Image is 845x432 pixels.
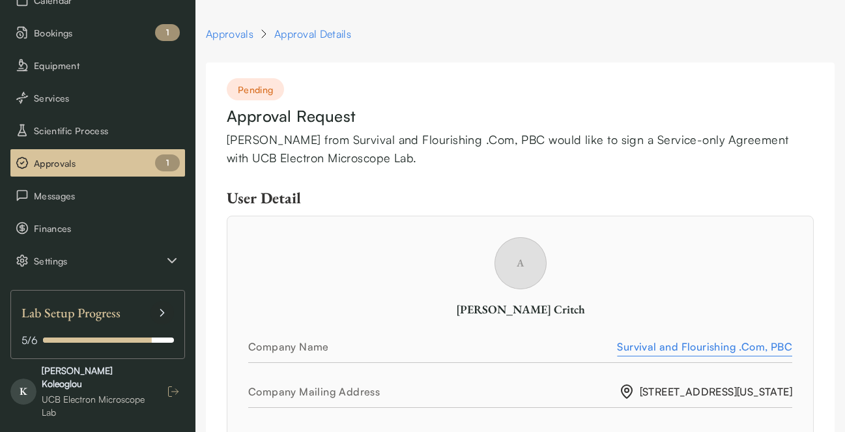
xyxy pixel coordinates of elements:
[155,154,180,171] div: 1
[10,214,185,242] button: Finances
[10,247,185,274] div: Settings sub items
[227,78,284,100] div: Pending
[248,339,617,354] div: Company Name
[10,51,185,79] button: Equipment
[10,182,185,209] button: Messages
[42,364,149,390] div: [PERSON_NAME] Koleoglou
[248,301,792,317] div: [PERSON_NAME] Critch
[206,26,253,42] a: Approvals
[34,222,180,235] span: Finances
[248,279,792,317] a: A[PERSON_NAME] Critch
[10,19,185,46] button: Bookings 1 pending
[21,301,121,324] span: Lab Setup Progress
[34,91,180,105] span: Services
[34,124,180,137] span: Scientific Process
[34,26,180,40] span: Bookings
[494,237,547,289] span: A
[34,59,180,72] span: Equipment
[227,188,814,208] div: User Detail
[21,332,38,348] span: 5 / 6
[10,149,185,177] button: Approvals
[248,384,619,399] div: Company Mailing Address
[155,24,180,41] div: 1
[619,384,792,399] span: [STREET_ADDRESS][US_STATE]
[34,254,164,268] span: Settings
[227,130,814,168] div: [PERSON_NAME] from Survival and Flourishing .Com, PBC would like to sign a Service-only Agreement...
[10,117,185,144] button: Scientific Process
[227,106,814,128] div: Approval Request
[42,393,149,419] div: UCB Electron Microscope Lab
[10,84,185,111] button: Services
[274,26,351,42] div: Approval Details
[34,156,180,170] span: Approvals
[162,380,185,403] button: Log out
[617,339,792,354] a: Survival and Flourishing .Com, PBC
[10,379,36,405] span: K
[34,189,180,203] span: Messages
[10,19,185,46] li: Bookings
[10,247,185,274] button: Settings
